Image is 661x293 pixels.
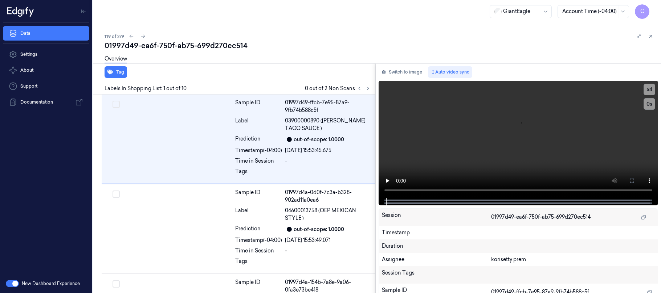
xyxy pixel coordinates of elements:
div: 01997d49-ffcb-7e95-87a9-9fb74b588c5f [285,99,371,114]
div: 01997d4a-0d0f-7c3a-b328-902ad11a0ea6 [285,189,371,204]
div: Prediction [235,135,282,144]
button: 0s [644,98,655,110]
span: 03900000890 ([PERSON_NAME] TACO SAUCE ) [285,117,371,132]
div: Label [235,207,282,222]
div: Time in Session [235,157,282,165]
button: Tag [105,66,127,78]
a: Support [3,79,89,93]
span: 119 of 279 [105,33,124,39]
div: out-of-scope: 1.0000 [294,226,344,233]
button: Switch to image [379,66,425,78]
div: Sample ID [235,99,282,114]
a: Data [3,26,89,41]
button: Select row [113,280,120,288]
button: x4 [644,84,655,95]
div: Tags [235,258,282,269]
a: Settings [3,47,89,62]
div: Session [382,212,491,223]
div: korisetty prem [491,256,655,263]
div: Timestamp (-04:00) [235,147,282,154]
div: Prediction [235,225,282,234]
button: C [635,4,649,19]
button: Toggle Navigation [78,5,89,17]
div: Label [235,117,282,132]
div: Timestamp [382,229,655,237]
div: [DATE] 15:53:45.675 [285,147,371,154]
div: Duration [382,242,655,250]
button: Select row [113,191,120,198]
span: 01997d49-ea6f-750f-ab75-699d270ec514 [491,213,591,221]
button: Select row [113,101,120,108]
div: Assignee [382,256,491,263]
a: Documentation [3,95,89,109]
span: Labels In Shopping List: 1 out of 10 [105,85,187,92]
div: - [285,247,371,255]
div: Time in Session [235,247,282,255]
span: 04600013758 (OEP MEXICAN STYLE ) [285,207,371,222]
div: Tags [235,168,282,179]
div: Session Tags [382,269,491,281]
div: [DATE] 15:53:49.071 [285,237,371,244]
div: 01997d49-ea6f-750f-ab75-699d270ec514 [105,41,655,51]
div: - [285,157,371,165]
div: Timestamp (-04:00) [235,237,282,244]
button: About [3,63,89,78]
div: out-of-scope: 1.0000 [294,136,344,143]
div: Sample ID [235,189,282,204]
span: 0 out of 2 Non Scans [305,84,372,93]
a: Overview [105,55,127,63]
button: Auto video sync [428,66,472,78]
